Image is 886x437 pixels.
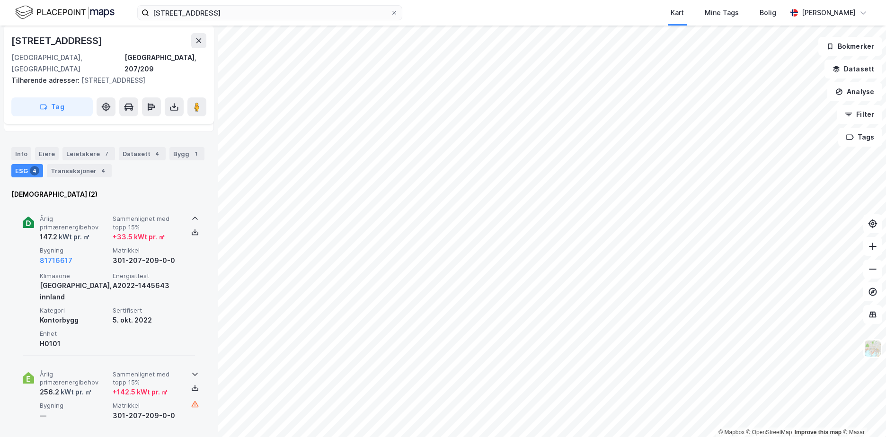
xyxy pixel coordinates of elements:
[119,147,166,160] div: Datasett
[62,147,115,160] div: Leietakere
[746,429,792,436] a: OpenStreetMap
[102,149,111,158] div: 7
[827,82,882,101] button: Analyse
[40,280,109,303] div: [GEOGRAPHIC_DATA], innland
[40,330,109,338] span: Enhet
[169,147,204,160] div: Bygg
[113,410,182,421] div: 301-207-209-0-0
[760,7,776,18] div: Bolig
[11,189,206,200] div: [DEMOGRAPHIC_DATA] (2)
[40,246,109,254] span: Bygning
[40,255,72,266] button: 81716617
[113,280,182,291] div: A2022-1445643
[113,402,182,410] span: Matrikkel
[824,60,882,79] button: Datasett
[124,52,206,75] div: [GEOGRAPHIC_DATA], 207/209
[98,166,108,175] div: 4
[802,7,856,18] div: [PERSON_NAME]
[40,272,109,280] span: Klimasone
[838,128,882,147] button: Tags
[40,386,92,398] div: 256.2
[11,33,104,48] div: [STREET_ADDRESS]
[40,231,90,243] div: 147.2
[40,315,109,326] div: Kontorbygg
[795,429,842,436] a: Improve this map
[113,370,182,387] span: Sammenlignet med topp 15%
[35,147,59,160] div: Eiere
[11,97,93,116] button: Tag
[47,164,112,177] div: Transaksjoner
[864,340,882,358] img: Z
[11,147,31,160] div: Info
[113,255,182,266] div: 301-207-209-0-0
[40,338,109,350] div: H0101
[40,306,109,315] span: Kategori
[40,370,109,387] span: Årlig primærenergibehov
[40,410,109,421] div: —
[839,392,886,437] div: Kontrollprogram for chat
[59,386,92,398] div: kWt pr. ㎡
[113,272,182,280] span: Energiattest
[15,4,115,21] img: logo.f888ab2527a4732fd821a326f86c7f29.svg
[40,215,109,231] span: Årlig primærenergibehov
[837,105,882,124] button: Filter
[11,75,199,86] div: [STREET_ADDRESS]
[705,7,739,18] div: Mine Tags
[57,231,90,243] div: kWt pr. ㎡
[113,315,182,326] div: 5. okt. 2022
[11,52,124,75] div: [GEOGRAPHIC_DATA], [GEOGRAPHIC_DATA]
[113,231,165,243] div: + 33.5 kWt pr. ㎡
[113,306,182,315] span: Sertifisert
[718,429,744,436] a: Mapbox
[671,7,684,18] div: Kart
[839,392,886,437] iframe: Chat Widget
[11,76,81,84] span: Tilhørende adresser:
[113,386,168,398] div: + 142.5 kWt pr. ㎡
[30,166,39,175] div: 4
[113,246,182,254] span: Matrikkel
[11,164,43,177] div: ESG
[152,149,162,158] div: 4
[818,37,882,56] button: Bokmerker
[113,215,182,231] span: Sammenlignet med topp 15%
[40,402,109,410] span: Bygning
[191,149,201,158] div: 1
[149,6,390,20] input: Søk på adresse, matrikkel, gårdeiere, leietakere eller personer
